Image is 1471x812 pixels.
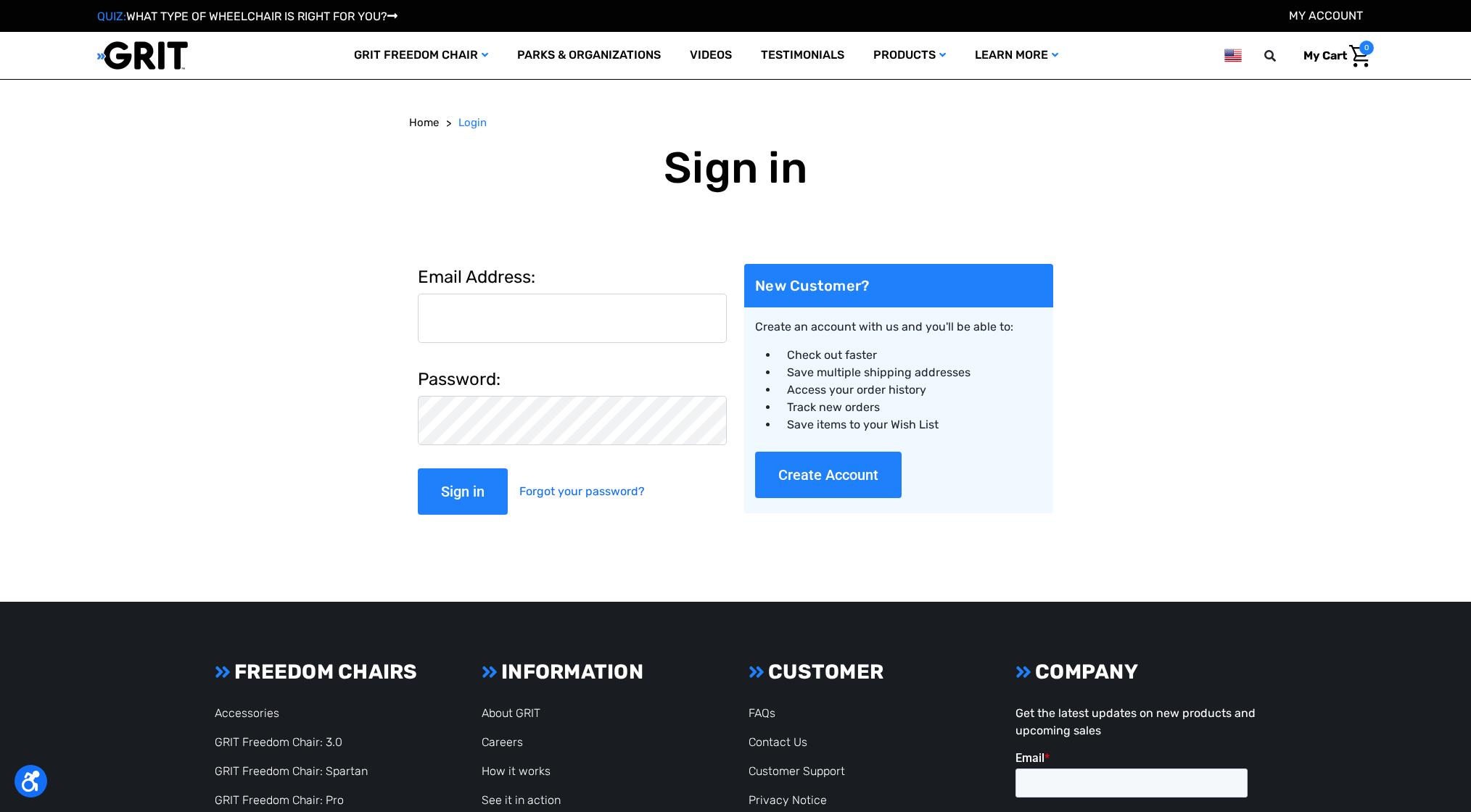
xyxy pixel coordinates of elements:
span: Home [409,116,439,129]
a: GRIT Freedom Chair: 3.0 [215,735,342,749]
a: Cart with 0 items [1293,41,1374,71]
nav: Breadcrumb [409,115,1062,131]
a: How it works [482,764,551,778]
h3: CUSTOMER [749,660,989,684]
a: Videos [675,32,746,79]
li: Save multiple shipping addresses [778,364,1042,381]
p: Get the latest updates on new products and upcoming sales [1015,705,1256,739]
input: Sign in [418,468,508,515]
span: My Cart [1303,49,1347,62]
span: Login [458,116,487,129]
img: Cart [1349,45,1370,67]
a: GRIT Freedom Chair: Spartan [215,764,368,778]
a: Products [859,32,960,79]
a: Login [458,115,487,131]
li: Access your order history [778,381,1042,399]
a: Forgot your password? [519,468,645,515]
a: Privacy Notice [749,793,827,807]
a: Learn More [960,32,1073,79]
label: Email Address: [418,264,727,290]
a: QUIZ:WHAT TYPE OF WHEELCHAIR IS RIGHT FOR YOU? [97,9,397,23]
input: Search [1271,41,1293,71]
a: GRIT Freedom Chair [339,32,503,79]
span: QUIZ: [97,9,126,23]
a: Home [409,115,439,131]
a: Account [1289,9,1363,22]
a: Careers [482,735,523,749]
a: Testimonials [746,32,859,79]
a: Create Account [755,473,902,486]
a: Parks & Organizations [503,32,675,79]
img: us.png [1224,46,1242,65]
label: Password: [418,366,727,392]
a: See it in action [482,793,561,807]
h3: INFORMATION [482,660,722,684]
h3: COMPANY [1015,660,1256,684]
li: Track new orders [778,399,1042,416]
a: FAQs [749,706,775,720]
h1: Sign in [409,142,1062,194]
a: Accessories [215,706,279,720]
button: Create Account [755,452,902,498]
li: Save items to your Wish List [778,416,1042,434]
img: GRIT All-Terrain Wheelchair and Mobility Equipment [97,41,188,70]
li: Check out faster [778,347,1042,364]
h2: New Customer? [744,264,1053,307]
a: Contact Us [749,735,807,749]
h3: FREEDOM CHAIRS [215,660,456,684]
p: Create an account with us and you'll be able to: [755,318,1042,336]
span: 0 [1359,41,1374,55]
a: GRIT Freedom Chair: Pro [215,793,344,807]
a: About GRIT [482,706,540,720]
a: Customer Support [749,764,845,778]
